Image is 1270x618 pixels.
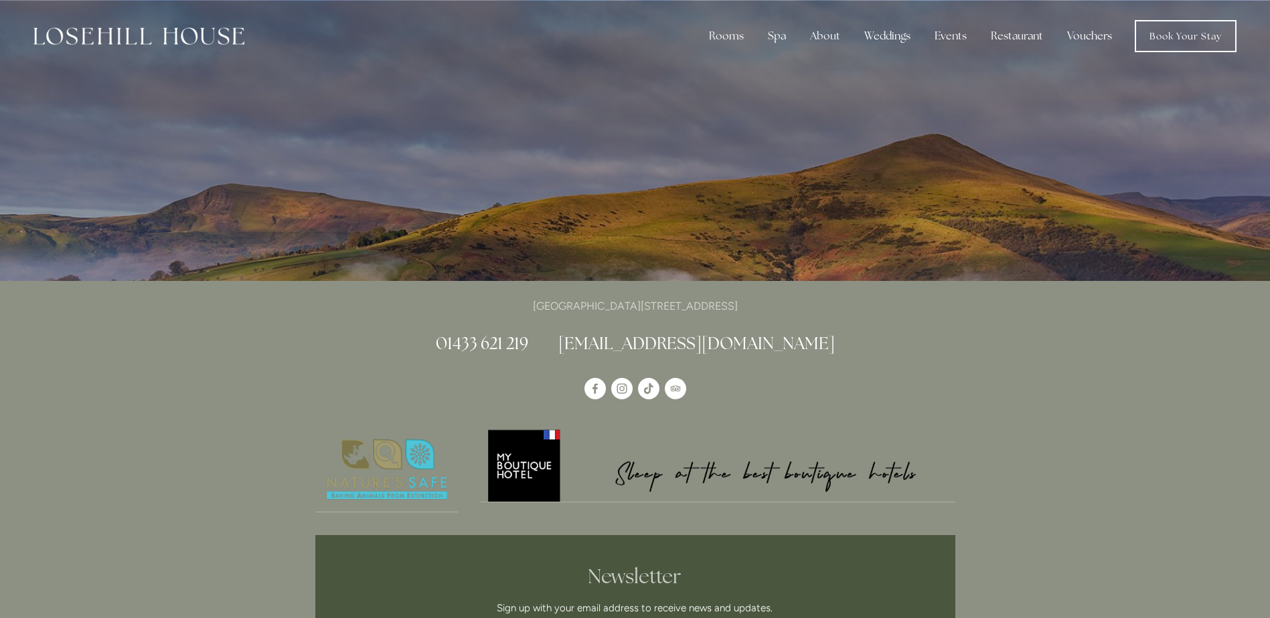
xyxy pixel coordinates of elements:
[665,378,686,399] a: TripAdvisor
[611,378,633,399] a: Instagram
[388,564,882,589] h2: Newsletter
[1056,23,1123,49] a: Vouchers
[481,427,955,502] a: My Boutique Hotel - Logo
[388,600,882,616] p: Sign up with your email address to receive news and updates.
[799,23,851,49] div: About
[638,378,659,399] a: TikTok
[558,332,835,354] a: [EMAIL_ADDRESS][DOMAIN_NAME]
[924,23,977,49] div: Events
[315,427,459,512] img: Nature's Safe - Logo
[481,427,955,502] img: My Boutique Hotel - Logo
[854,23,921,49] div: Weddings
[584,378,606,399] a: Losehill House Hotel & Spa
[1135,20,1237,52] a: Book Your Stay
[33,27,244,45] img: Losehill House
[436,332,528,354] a: 01433 621 219
[315,427,459,512] a: Nature's Safe - Logo
[980,23,1054,49] div: Restaurant
[315,297,955,315] p: [GEOGRAPHIC_DATA][STREET_ADDRESS]
[698,23,755,49] div: Rooms
[757,23,797,49] div: Spa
